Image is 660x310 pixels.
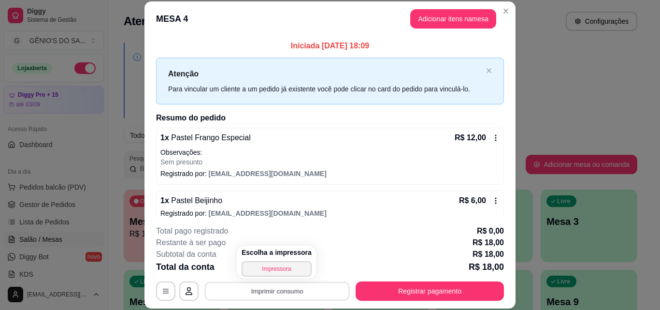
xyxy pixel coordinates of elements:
button: Registrar pagamento [356,281,504,301]
span: Pastel Frango Especial [169,133,251,142]
div: Para vincular um cliente a um pedido já existente você pode clicar no card do pedido para vinculá... [168,84,482,94]
span: close [486,68,492,74]
p: R$ 6,00 [459,195,486,207]
p: Atenção [168,68,482,80]
p: R$ 18,00 [473,237,504,249]
span: [EMAIL_ADDRESS][DOMAIN_NAME] [209,170,327,177]
header: MESA 4 [144,1,516,36]
button: close [486,68,492,74]
p: R$ 18,00 [473,249,504,260]
p: R$ 18,00 [469,260,504,274]
p: Registrado por: [160,169,500,178]
button: Imprimir consumo [205,281,350,300]
p: Total da conta [156,260,215,274]
span: Pastel Beijinho [169,196,222,205]
button: Close [498,3,514,19]
p: 1 x [160,195,222,207]
p: Sem presunto [160,157,500,167]
p: Subtotal da conta [156,249,216,260]
p: Observações: [160,148,500,157]
span: [EMAIL_ADDRESS][DOMAIN_NAME] [209,209,327,217]
button: Impressora [242,261,312,277]
p: Registrado por: [160,208,500,218]
h4: Escolha a impressora [242,248,312,257]
p: Restante à ser pago [156,237,226,249]
p: Iniciada [DATE] 18:09 [156,40,504,52]
p: R$ 0,00 [477,225,504,237]
p: R$ 12,00 [455,132,486,144]
h2: Resumo do pedido [156,112,504,124]
p: Total pago registrado [156,225,228,237]
button: Adicionar itens namesa [410,9,496,29]
p: 1 x [160,132,251,144]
